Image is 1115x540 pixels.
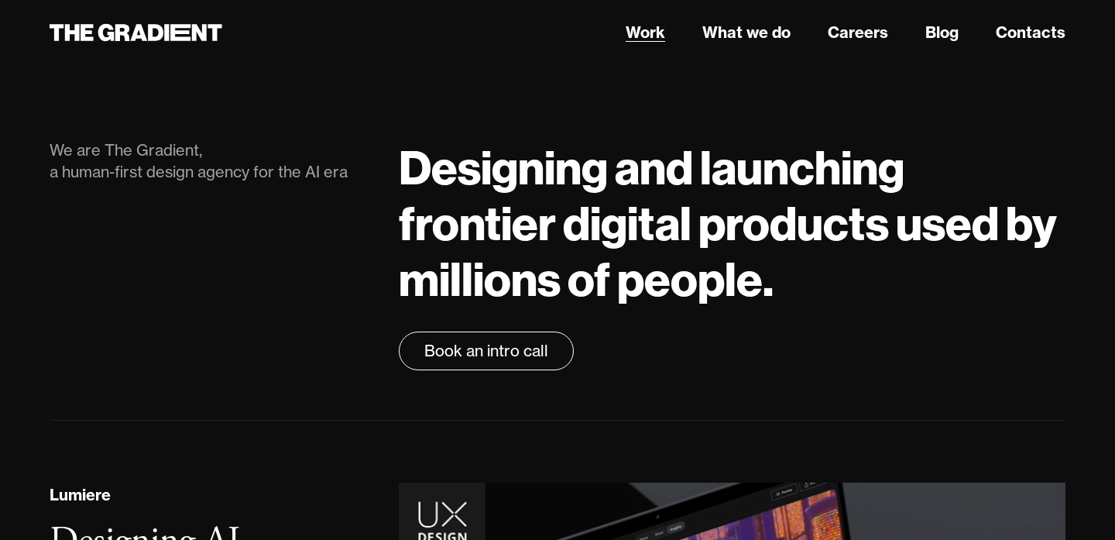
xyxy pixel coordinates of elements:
[626,21,665,44] a: Work
[50,139,368,183] div: We are The Gradient, a human-first design agency for the AI era
[399,139,1065,307] h1: Designing and launching frontier digital products used by millions of people.
[828,21,888,44] a: Careers
[702,21,791,44] a: What we do
[399,332,574,370] a: Book an intro call
[996,21,1065,44] a: Contacts
[925,21,959,44] a: Blog
[50,483,111,507] div: Lumiere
